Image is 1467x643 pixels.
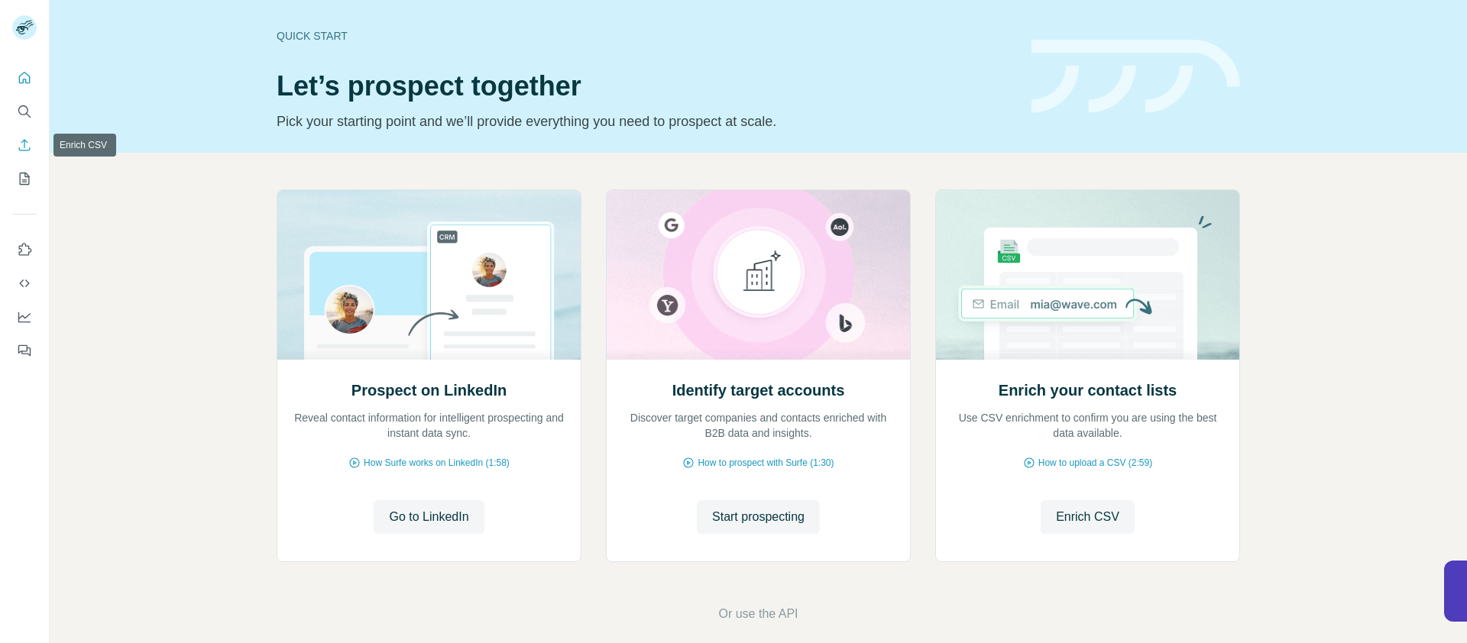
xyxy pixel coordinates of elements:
span: Enrich CSV [1056,508,1119,526]
div: Quick start [277,28,1013,44]
h1: Let’s prospect together [277,71,1013,102]
span: How to prospect with Surfe (1:30) [698,456,834,470]
p: Use CSV enrichment to confirm you are using the best data available. [951,410,1224,441]
h2: Enrich your contact lists [999,380,1177,401]
span: How Surfe works on LinkedIn (1:58) [364,456,510,470]
p: Reveal contact information for intelligent prospecting and instant data sync. [293,410,565,441]
img: Enrich your contact lists [935,190,1240,360]
button: Feedback [12,337,37,364]
span: How to upload a CSV (2:59) [1038,456,1152,470]
img: Prospect on LinkedIn [277,190,581,360]
button: Search [12,98,37,125]
button: Quick start [12,64,37,92]
button: Use Surfe on LinkedIn [12,236,37,263]
h2: Identify target accounts [672,380,845,401]
img: banner [1031,40,1240,114]
button: Enrich CSV [12,131,37,159]
button: My lists [12,165,37,192]
button: Go to LinkedIn [374,500,484,534]
button: Dashboard [12,303,37,331]
button: Enrich CSV [1041,500,1135,534]
p: Pick your starting point and we’ll provide everything you need to prospect at scale. [277,111,1013,132]
p: Discover target companies and contacts enriched with B2B data and insights. [622,410,895,441]
button: Use Surfe API [12,270,37,297]
h2: Prospect on LinkedIn [351,380,507,401]
button: Start prospecting [697,500,820,534]
span: Go to LinkedIn [389,508,468,526]
button: Or use the API [718,605,798,623]
span: Start prospecting [712,508,805,526]
img: Identify target accounts [606,190,911,360]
